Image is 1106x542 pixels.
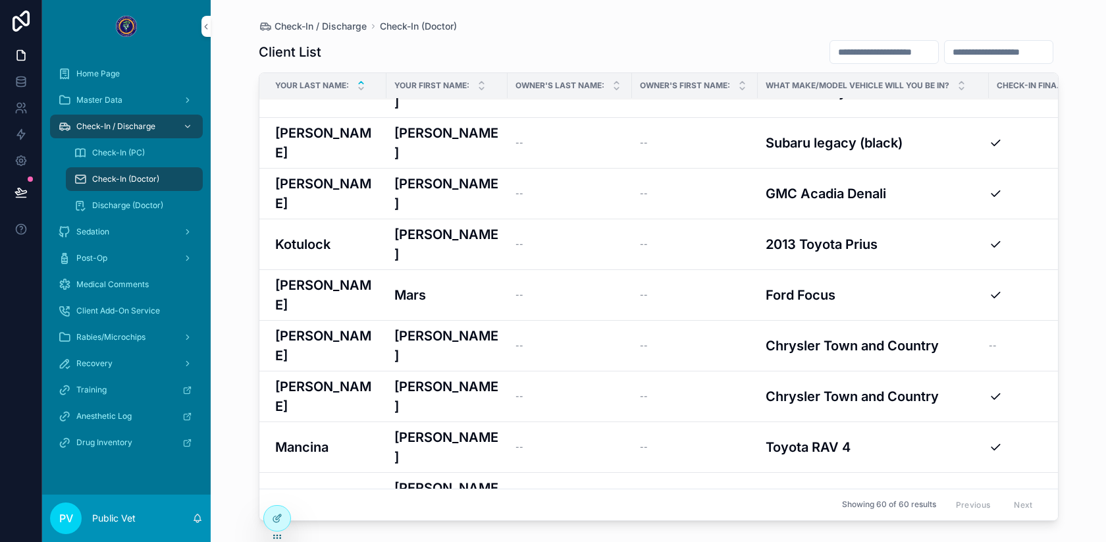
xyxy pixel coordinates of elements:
h1: Client List [259,43,321,61]
a: -- [640,290,750,300]
span: PV [59,510,73,526]
a: Training [50,378,203,402]
a: Rabies/Microchips [50,325,203,349]
span: Sedation [76,227,109,237]
span: Training [76,385,107,395]
span: Owner's First Name: [640,80,730,91]
span: Check-In Finalized? [997,80,1065,91]
a: -- [640,340,750,351]
h3: Ford Focus [766,285,835,305]
a: Check-In / Discharge [50,115,203,138]
img: App logo [116,16,137,37]
span: -- [640,340,648,351]
div: scrollable content [42,53,211,472]
h3: Toyota RAV 4 [766,437,851,457]
span: Master Data [76,95,122,105]
span: -- [640,391,648,402]
a: Ford Focus [766,285,981,305]
span: -- [640,442,648,452]
a: Subaru legacy (black) [766,133,981,153]
a: Chrysler Town and Country [766,387,981,406]
h3: white KIA mini van [766,488,883,508]
a: Check-In / Discharge [259,20,367,33]
span: -- [515,340,523,351]
span: Your First Name: [394,80,469,91]
span: -- [515,188,523,199]
a: -- [515,340,624,351]
a: 2013 Toyota Prius [766,234,981,254]
span: Medical Comments [76,279,149,290]
h3: [PERSON_NAME] [394,174,500,213]
span: Recovery [76,358,113,369]
span: Check-In (Doctor) [92,174,159,184]
a: Drug Inventory [50,431,203,454]
a: [PERSON_NAME] [394,377,500,416]
a: [PERSON_NAME] [275,275,379,315]
a: white KIA mini van [766,488,981,508]
span: -- [640,290,648,300]
a: [PERSON_NAME] [394,326,500,366]
h3: [PERSON_NAME] [394,225,500,264]
span: -- [515,290,523,300]
span: Discharge (Doctor) [92,200,163,211]
span: -- [515,239,523,250]
a: GMC Acadia Denali [766,184,981,203]
span: -- [640,239,648,250]
a: [PERSON_NAME] [275,377,379,416]
a: Sedation [50,220,203,244]
h3: Mancina [275,437,329,457]
a: -- [640,188,750,199]
a: Kotulock [275,234,379,254]
a: -- [515,442,624,452]
a: Toyota RAV 4 [766,437,981,457]
a: Mancina [275,437,379,457]
h3: 2013 Toyota Prius [766,234,878,254]
h3: Marino [275,488,319,508]
span: Check-In (PC) [92,148,145,158]
span: Check-In / Discharge [275,20,367,33]
a: [PERSON_NAME] [394,427,500,467]
a: [PERSON_NAME] [394,123,500,163]
span: -- [515,442,523,452]
span: -- [989,340,997,351]
span: Client Add-On Service [76,306,160,316]
span: Post-Op [76,253,107,263]
a: Post-Op [50,246,203,270]
a: -- [515,138,624,148]
a: -- [640,239,750,250]
a: -- [640,138,750,148]
span: Your Last Name: [275,80,349,91]
a: Check-In (PC) [66,141,203,165]
a: -- [515,188,624,199]
h3: [PERSON_NAME] [275,326,379,366]
a: Home Page [50,62,203,86]
h3: Mars [394,285,426,305]
span: -- [515,391,523,402]
a: Check-In (Doctor) [380,20,457,33]
a: -- [640,391,750,402]
span: -- [515,138,523,148]
a: Mars [394,285,500,305]
a: -- [989,340,1073,351]
span: -- [640,188,648,199]
a: Marino [275,488,379,508]
a: -- [515,239,624,250]
h3: Kotulock [275,234,330,254]
a: [PERSON_NAME] [275,123,379,163]
a: [PERSON_NAME] [275,174,379,213]
a: -- [515,391,624,402]
h3: GMC Acadia Denali [766,184,886,203]
a: Chrysler Town and Country [766,336,981,356]
a: Client Add-On Service [50,299,203,323]
a: -- [640,442,750,452]
h3: Chrysler Town and Country [766,387,939,406]
p: Public Vet [92,512,136,525]
h3: Subaru legacy (black) [766,133,903,153]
